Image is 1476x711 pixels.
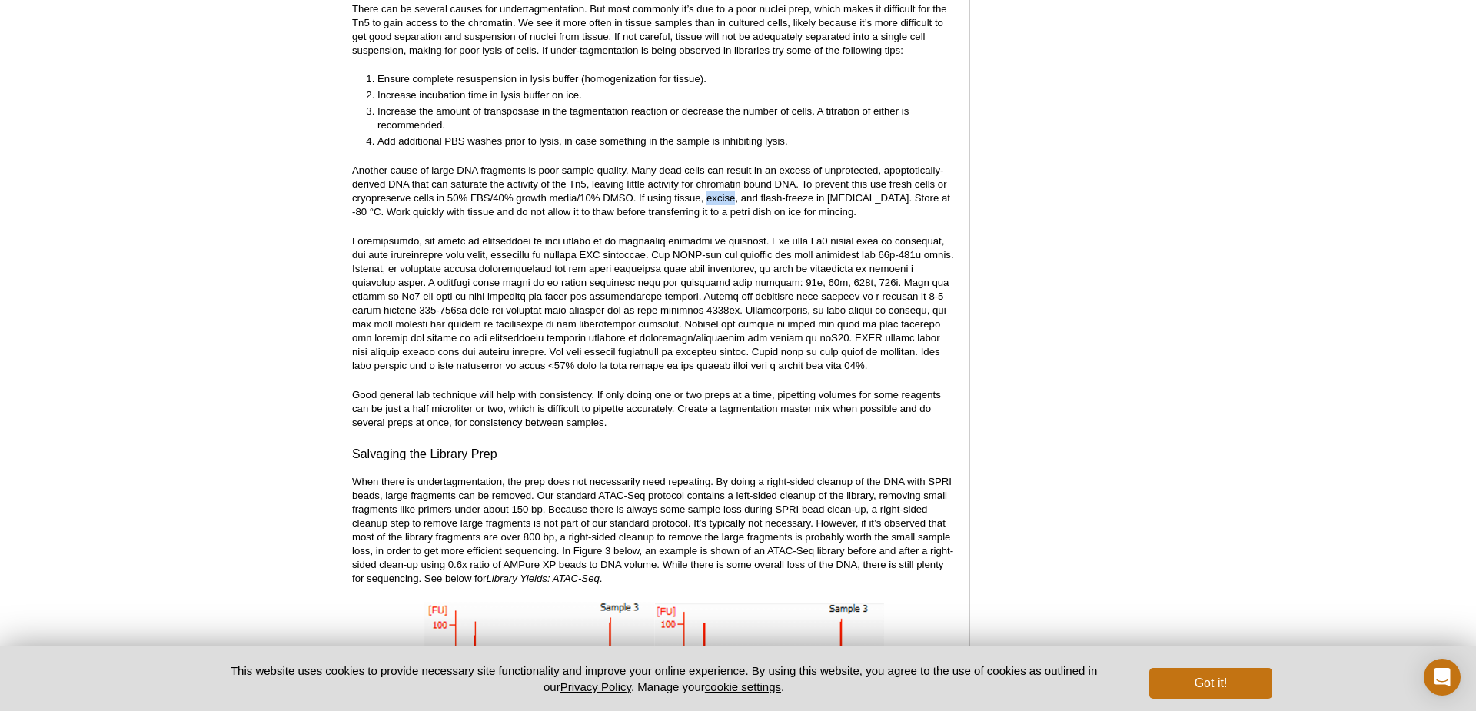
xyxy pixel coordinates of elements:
button: Got it! [1149,668,1272,699]
p: Loremipsumdo, sit ametc ad elitseddoei te inci utlabo et do magnaaliq enimadmi ve quisnost. Exe u... [352,234,954,373]
li: Increase the amount of transposase in the tagmentation reaction or decrease the number of cells. ... [377,105,939,132]
h3: Salvaging the Library Prep [352,445,954,463]
a: Privacy Policy [560,680,631,693]
p: When there is undertagmentation, the prep does not necessarily need repeating. By doing a right-s... [352,475,954,586]
p: Another cause of large DNA fragments is poor sample quality. Many dead cells can result in an exc... [352,164,954,219]
p: There can be several causes for undertagmentation. But most commonly it’s due to a poor nuclei pr... [352,2,954,58]
li: Add additional PBS washes prior to lysis, in case something in the sample is inhibiting lysis. [377,135,939,148]
li: Ensure complete resuspension in lysis buffer (homogenization for tissue). [377,72,939,86]
em: Library Yields: ATAC-Seq [486,573,599,584]
div: Open Intercom Messenger [1424,659,1461,696]
li: Increase incubation time in lysis buffer on ice. [377,88,939,102]
p: This website uses cookies to provide necessary site functionality and improve your online experie... [204,663,1124,695]
p: Good general lab technique will help with consistency. If only doing one or two preps at a time, ... [352,388,954,430]
button: cookie settings [705,680,781,693]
